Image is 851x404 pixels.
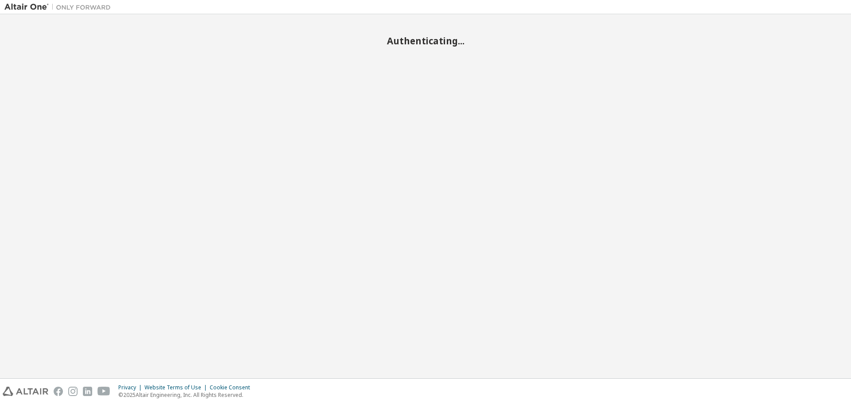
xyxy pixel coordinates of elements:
img: linkedin.svg [83,387,92,396]
p: © 2025 Altair Engineering, Inc. All Rights Reserved. [118,391,255,399]
img: youtube.svg [98,387,110,396]
div: Privacy [118,384,144,391]
div: Website Terms of Use [144,384,210,391]
img: Altair One [4,3,115,12]
h2: Authenticating... [4,35,847,47]
img: altair_logo.svg [3,387,48,396]
div: Cookie Consent [210,384,255,391]
img: facebook.svg [54,387,63,396]
img: instagram.svg [68,387,78,396]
